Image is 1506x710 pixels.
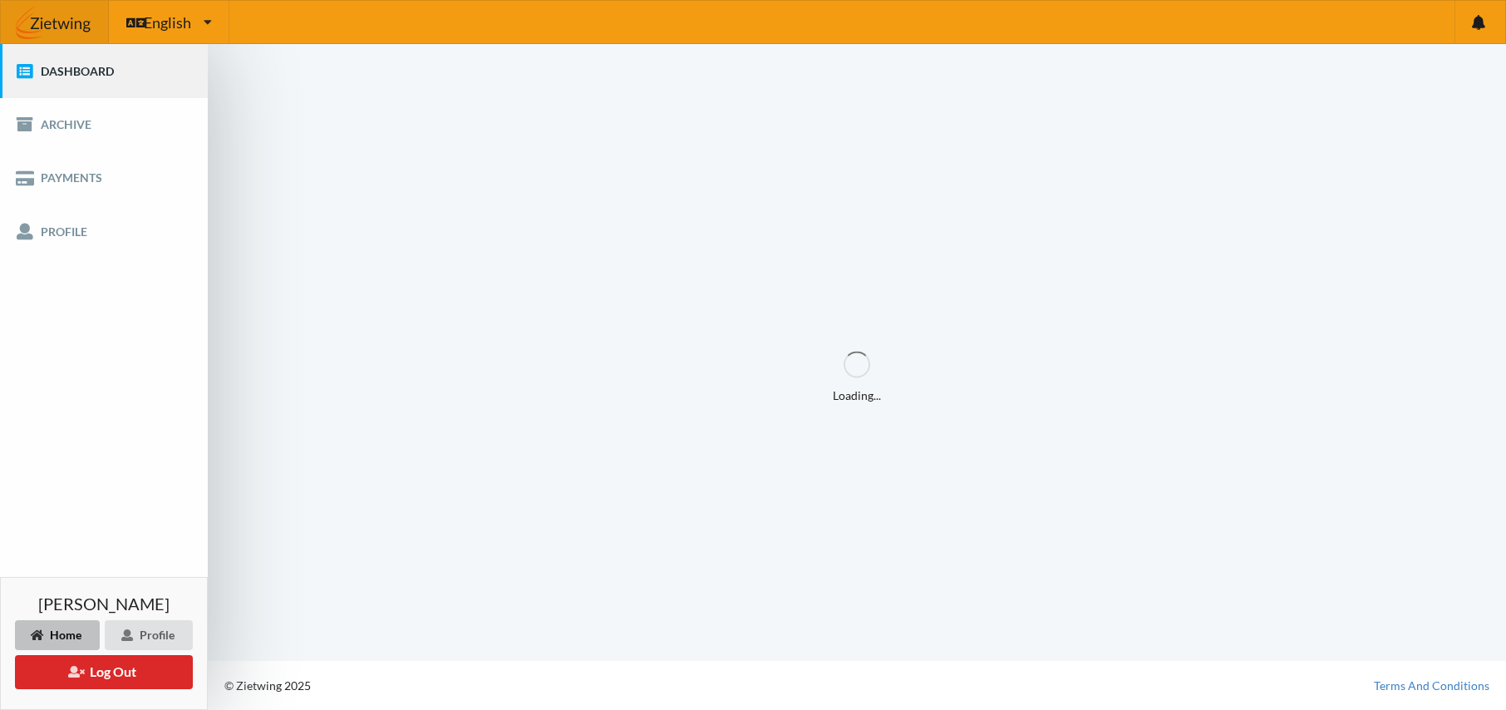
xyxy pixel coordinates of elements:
[38,595,170,612] span: [PERSON_NAME]
[105,620,193,650] div: Profile
[15,655,193,689] button: Log Out
[833,351,881,403] div: Loading...
[144,15,191,30] span: English
[1374,678,1489,694] a: Terms And Conditions
[15,620,100,650] div: Home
